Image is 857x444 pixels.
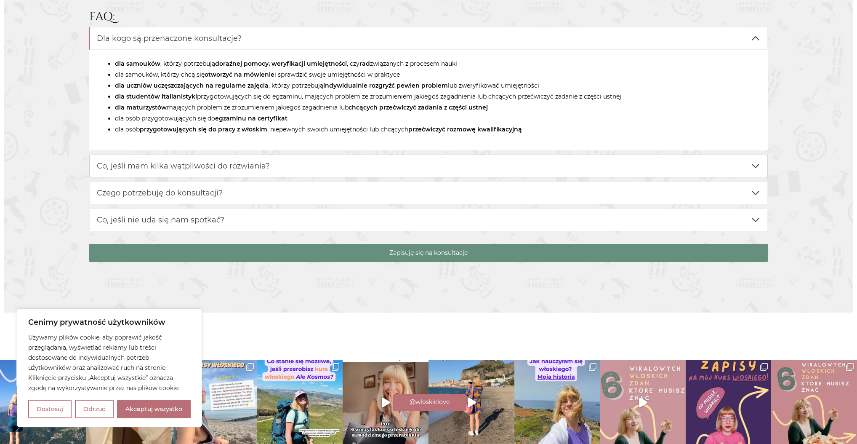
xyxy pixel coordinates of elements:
span: Co, jeśli mam kilka wątpliwości do rozwiania? [97,161,270,171]
button: Akceptuj wszystko [117,400,191,418]
strong: rad [359,60,370,67]
svg: Clone [760,363,768,371]
svg: Clone [846,363,854,371]
span: @wloskielove [410,398,450,406]
a: Zapisuję się na konsultacje [89,244,768,262]
button: Odrzuć [75,400,114,418]
strong: dla uczniów uczęszczających na regularne zajęcia [115,82,269,89]
span: Co, jeśli nie uda się nam spotkać? [97,215,224,225]
button: Co, jeśli mam kilka wątpliwości do rozwiania? [89,155,768,177]
svg: Clone [246,363,254,371]
p: Używamy plików cookie, aby poprawić jakość przeglądania, wyświetlać reklamy lub treści dostosowan... [28,332,191,393]
p: Cenimy prywatność użytkowników [28,317,191,327]
li: dla osób , niepewnych swoich umiejętności lub chcących [115,124,759,135]
li: , którzy potrzebują , czy związanych z procesem nauki [115,58,759,69]
strong: otworzyć na mówienie [205,71,274,78]
svg: Play [639,398,647,407]
svg: Clone [332,363,339,371]
span: Dla kogo są przenaczone konsultacje? [97,33,242,43]
strong: egzaminu na certyfikat [215,115,287,122]
li: dla samouków, którzy chcą się i sprawdzić swoje umiejętności w praktyce [115,69,759,80]
button: Dla kogo są przenaczone konsultacje? [89,27,768,50]
li: , którzy potrzebują lub zweryfikować umiejętności [115,80,759,91]
strong: przećwiczyć rozmowę kwalifikacyjną [408,126,522,133]
a: Instagram @wloskielove [393,394,466,411]
li: dla osób przygotowujących się do [115,113,759,124]
svg: Clone [589,363,596,371]
li: mających problem ze zrozumieniem jakiegoś zagadnienia lub [115,102,759,113]
svg: Play [382,398,390,407]
svg: Play [468,398,476,407]
span: Czego potrzebuję do konsultacji? [97,188,223,198]
strong: dla studentów italianistyki [115,93,197,100]
strong: dla samouków [115,60,160,67]
strong: doraźnej pomocy, weryfikacji umiejętności [215,60,347,67]
strong: przygotowujących się do pracy z włoskim [140,126,267,133]
h2: FAQ: [89,10,768,24]
strong: chcących przećwiczyć zadania z części ustnej [349,104,488,111]
div: Dla kogo są przenaczone konsultacje? [89,50,768,150]
li: przygotowujących się do egzaminu, mających problem ze zrozumieniem jakiegoś zagadnienia lub chcąc... [115,91,759,102]
strong: dla maturzystów [115,104,167,111]
strong: indywidualnie rozgryźć pewien problem [323,82,448,89]
button: Dostosuj [28,400,72,418]
button: Czego potrzebuję do konsultacji? [89,182,768,204]
button: Co, jeśli nie uda się nam spotkać? [89,209,768,231]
